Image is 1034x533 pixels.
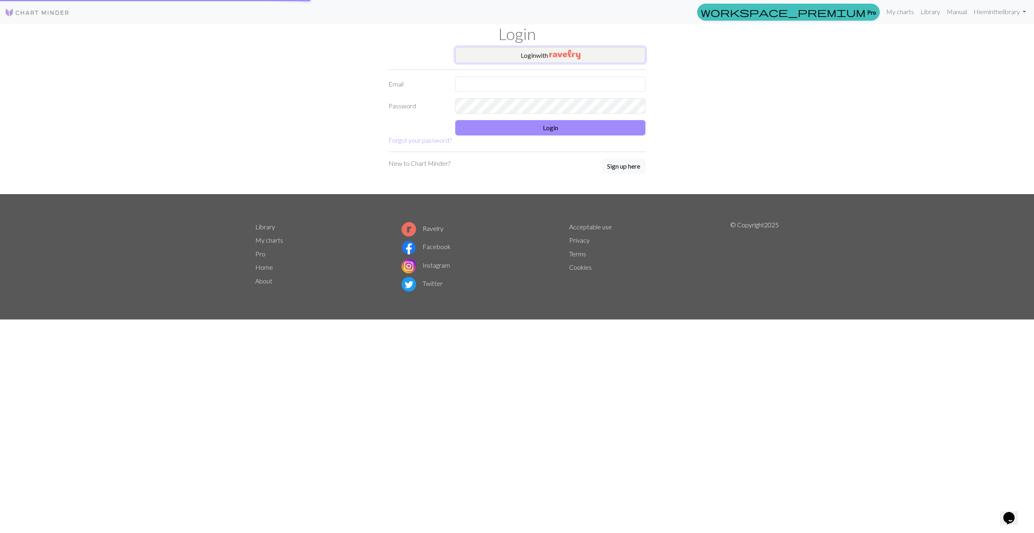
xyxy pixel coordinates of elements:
[255,236,283,244] a: My charts
[389,159,450,168] p: New to Chart Minder?
[5,8,69,17] img: Logo
[455,120,645,135] button: Login
[455,47,645,63] button: Loginwith
[730,220,779,294] p: © Copyright 2025
[569,223,612,231] a: Acceptable use
[602,159,645,174] button: Sign up here
[1000,501,1026,525] iframe: chat widget
[401,224,443,232] a: Ravelry
[250,24,784,44] h1: Login
[401,261,450,269] a: Instagram
[569,236,590,244] a: Privacy
[701,6,866,18] span: workspace_premium
[970,4,1029,20] a: Hieminthelibrary
[549,50,580,59] img: Ravelry
[401,277,416,292] img: Twitter logo
[401,240,416,255] img: Facebook logo
[389,136,452,144] a: Forgot your password?
[883,4,917,20] a: My charts
[255,223,275,231] a: Library
[401,243,451,250] a: Facebook
[401,279,443,287] a: Twitter
[401,222,416,237] img: Ravelry logo
[255,277,272,285] a: About
[255,250,265,258] a: Pro
[602,159,645,175] a: Sign up here
[401,259,416,273] img: Instagram logo
[384,76,450,92] label: Email
[697,4,880,21] a: Pro
[569,263,592,271] a: Cookies
[917,4,944,20] a: Library
[255,263,273,271] a: Home
[384,98,450,114] label: Password
[944,4,970,20] a: Manual
[569,250,586,258] a: Terms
